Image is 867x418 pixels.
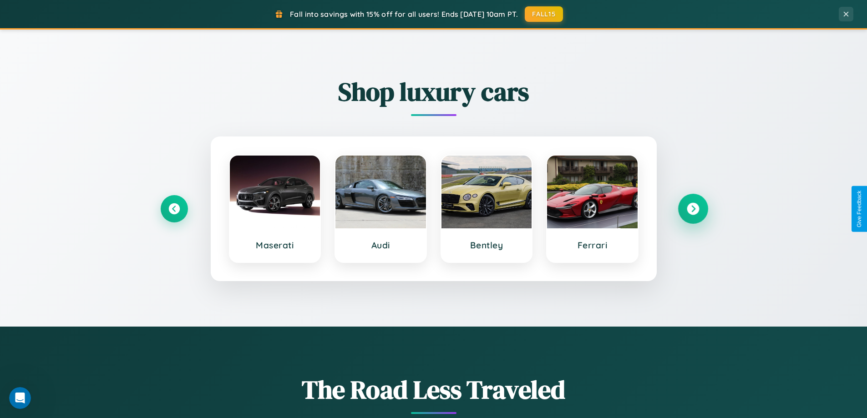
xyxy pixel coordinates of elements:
h3: Bentley [451,240,523,251]
h3: Maserati [239,240,311,251]
h1: The Road Less Traveled [161,372,707,407]
span: Fall into savings with 15% off for all users! Ends [DATE] 10am PT. [290,10,518,19]
iframe: Intercom live chat [9,387,31,409]
div: Give Feedback [856,191,862,227]
h2: Shop luxury cars [161,74,707,109]
h3: Ferrari [556,240,629,251]
button: FALL15 [525,6,563,22]
h3: Audi [345,240,417,251]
